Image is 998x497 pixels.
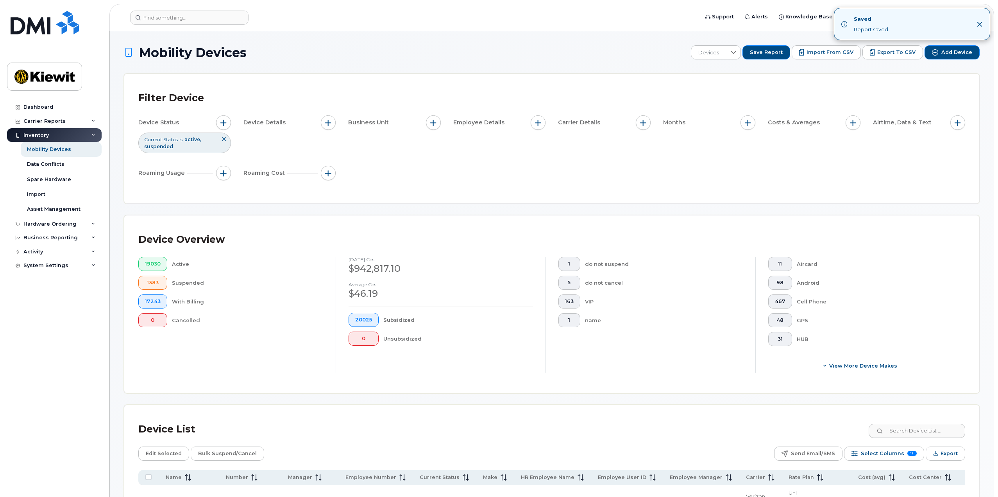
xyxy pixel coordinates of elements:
[420,474,460,481] span: Current Status
[349,313,379,327] button: 20025
[829,362,897,370] span: View More Device Makes
[746,474,765,481] span: Carrier
[226,474,248,481] span: Number
[138,257,167,271] button: 19030
[861,448,904,459] span: Select Columns
[145,280,161,286] span: 1383
[791,448,835,459] span: Send Email/SMS
[355,336,372,342] span: 0
[138,88,204,108] div: Filter Device
[941,49,972,56] span: Add Device
[844,447,924,461] button: Select Columns 13
[585,276,743,290] div: do not cancel
[349,287,533,300] div: $46.19
[349,257,533,262] h4: [DATE] cost
[873,118,934,127] span: Airtime, Data & Text
[775,317,785,323] span: 48
[750,49,783,56] span: Save Report
[598,474,646,481] span: Employee User ID
[585,313,743,327] div: name
[877,49,916,56] span: Export to CSV
[941,448,958,459] span: Export
[797,332,953,346] div: HUB
[345,474,396,481] span: Employee Number
[558,294,580,309] button: 163
[172,276,324,290] div: Suspended
[146,448,182,459] span: Edit Selected
[977,21,983,27] button: Close
[138,294,167,309] button: 17243
[166,474,182,481] span: Name
[138,118,181,127] span: Device Status
[775,280,785,286] span: 98
[797,313,953,327] div: GPS
[797,294,953,309] div: Cell Phone
[768,359,953,373] button: View More Device Makes
[348,118,391,127] span: Business Unit
[172,313,324,327] div: Cancelled
[383,313,533,327] div: Subsidized
[909,474,942,481] span: Cost Center
[858,474,885,481] span: Cost (avg)
[768,294,792,309] button: 467
[521,474,574,481] span: HR Employee Name
[172,257,324,271] div: Active
[964,463,992,491] iframe: Messenger Launcher
[198,448,257,459] span: Bulk Suspend/Cancel
[585,294,743,309] div: VIP
[775,261,785,267] span: 11
[792,45,861,59] button: Import from CSV
[565,261,574,267] span: 1
[926,447,965,461] button: Export
[144,144,173,149] span: suspended
[768,257,792,271] button: 11
[789,474,814,481] span: Rate Plan
[774,447,842,461] button: Send Email/SMS
[558,276,580,290] button: 5
[243,169,287,177] span: Roaming Cost
[907,451,917,456] span: 13
[138,419,195,440] div: Device List
[138,169,187,177] span: Roaming Usage
[775,298,785,305] span: 467
[138,447,189,461] button: Edit Selected
[691,46,726,60] span: Devices
[145,317,161,323] span: 0
[558,257,580,271] button: 1
[768,118,822,127] span: Costs & Averages
[742,45,790,59] button: Save Report
[807,49,853,56] span: Import from CSV
[179,136,182,143] span: is
[349,282,533,287] h4: Average cost
[565,317,574,323] span: 1
[145,261,161,267] span: 19030
[184,136,201,142] span: active
[565,280,574,286] span: 5
[191,447,264,461] button: Bulk Suspend/Cancel
[663,118,688,127] span: Months
[355,317,372,323] span: 20025
[144,136,178,143] span: Current Status
[138,313,167,327] button: 0
[349,262,533,275] div: $942,817.10
[862,45,923,59] button: Export to CSV
[854,16,871,22] span: Saved
[925,45,980,59] button: Add Device
[797,276,953,290] div: Android
[775,336,785,342] span: 31
[288,474,312,481] span: Manager
[349,332,379,346] button: 0
[869,424,965,438] input: Search Device List ...
[138,276,167,290] button: 1383
[768,332,792,346] button: 31
[243,118,288,127] span: Device Details
[172,294,324,309] div: With Billing
[383,332,533,346] div: Unsubsidized
[797,257,953,271] div: Aircard
[145,298,161,305] span: 17243
[138,230,225,250] div: Device Overview
[565,298,574,305] span: 163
